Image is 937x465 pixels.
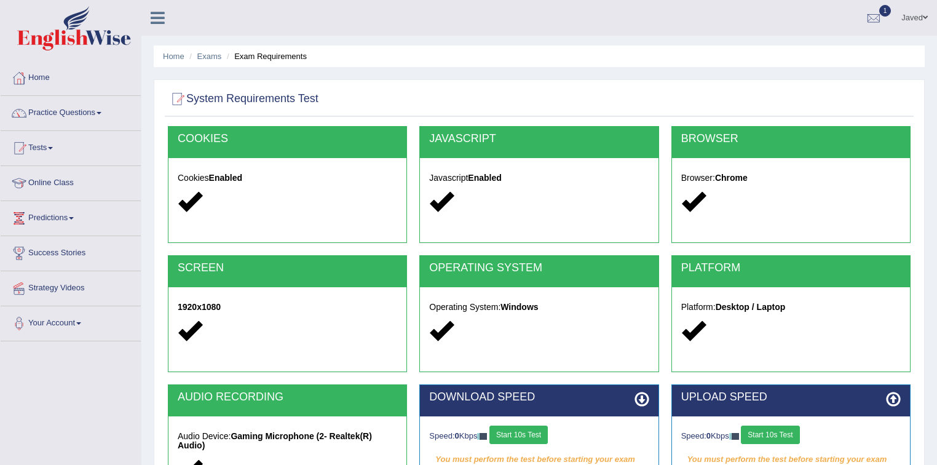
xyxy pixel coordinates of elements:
[178,432,397,451] h5: Audio Device:
[1,201,141,232] a: Predictions
[500,302,538,312] strong: Windows
[429,262,649,274] h2: OPERATING SYSTEM
[879,5,892,17] span: 1
[1,61,141,92] a: Home
[429,426,649,447] div: Speed: Kbps
[197,52,222,61] a: Exams
[178,391,397,403] h2: AUDIO RECORDING
[178,431,372,450] strong: Gaming Microphone (2- Realtek(R) Audio)
[468,173,501,183] strong: Enabled
[681,173,901,183] h5: Browser:
[209,173,242,183] strong: Enabled
[681,391,901,403] h2: UPLOAD SPEED
[716,302,786,312] strong: Desktop / Laptop
[429,391,649,403] h2: DOWNLOAD SPEED
[178,262,397,274] h2: SCREEN
[1,306,141,337] a: Your Account
[1,96,141,127] a: Practice Questions
[163,52,184,61] a: Home
[741,426,799,444] button: Start 10s Test
[681,133,901,145] h2: BROWSER
[178,173,397,183] h5: Cookies
[489,426,548,444] button: Start 10s Test
[681,262,901,274] h2: PLATFORM
[429,303,649,312] h5: Operating System:
[706,431,711,440] strong: 0
[1,166,141,197] a: Online Class
[455,431,459,440] strong: 0
[729,433,739,440] img: ajax-loader-fb-connection.gif
[178,302,221,312] strong: 1920x1080
[178,133,397,145] h2: COOKIES
[1,271,141,302] a: Strategy Videos
[168,90,318,108] h2: System Requirements Test
[681,303,901,312] h5: Platform:
[681,426,901,447] div: Speed: Kbps
[224,50,307,62] li: Exam Requirements
[1,131,141,162] a: Tests
[715,173,748,183] strong: Chrome
[1,236,141,267] a: Success Stories
[477,433,487,440] img: ajax-loader-fb-connection.gif
[429,173,649,183] h5: Javascript
[429,133,649,145] h2: JAVASCRIPT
